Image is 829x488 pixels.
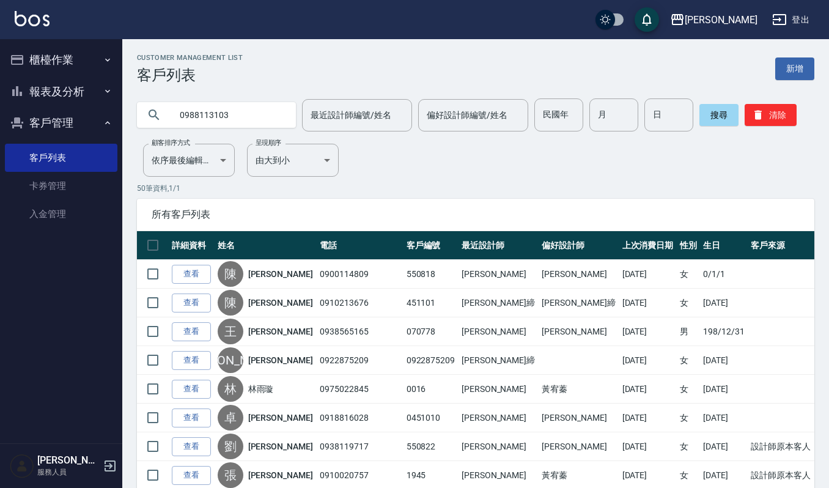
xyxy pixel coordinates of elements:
td: 黃宥蓁 [539,375,619,404]
td: [DATE] [619,289,677,317]
td: 女 [677,346,700,375]
th: 偏好設計師 [539,231,619,260]
td: 女 [677,260,700,289]
td: [DATE] [619,260,677,289]
td: [PERSON_NAME] [539,404,619,432]
div: 卓 [218,405,243,431]
div: 王 [218,319,243,344]
a: 查看 [172,380,211,399]
a: 查看 [172,265,211,284]
th: 性別 [677,231,700,260]
td: [DATE] [700,432,748,461]
a: [PERSON_NAME] [248,412,313,424]
a: 卡券管理 [5,172,117,200]
td: [PERSON_NAME] [459,404,539,432]
a: 查看 [172,437,211,456]
td: 女 [677,404,700,432]
td: 0900114809 [317,260,403,289]
label: 顧客排序方式 [152,138,190,147]
td: [DATE] [619,346,677,375]
a: 查看 [172,322,211,341]
button: 客戶管理 [5,107,117,139]
td: 0922875209 [403,346,459,375]
td: [PERSON_NAME]締 [539,289,619,317]
td: [PERSON_NAME]締 [459,289,539,317]
td: 070778 [403,317,459,346]
div: 陳 [218,290,243,316]
td: 女 [677,375,700,404]
td: [PERSON_NAME] [459,432,539,461]
div: 張 [218,462,243,488]
td: 0016 [403,375,459,404]
a: 入金管理 [5,200,117,228]
td: 451101 [403,289,459,317]
td: [PERSON_NAME] [459,375,539,404]
a: 查看 [172,294,211,312]
a: [PERSON_NAME] [248,469,313,481]
td: [PERSON_NAME] [539,432,619,461]
div: 林 [218,376,243,402]
td: 550818 [403,260,459,289]
a: 查看 [172,466,211,485]
td: 198/12/31 [700,317,748,346]
button: save [635,7,659,32]
a: 新增 [775,57,814,80]
a: [PERSON_NAME] [248,440,313,453]
p: 服務人員 [37,467,100,478]
h2: Customer Management List [137,54,243,62]
td: 0975022845 [317,375,403,404]
button: 登出 [767,9,814,31]
td: [PERSON_NAME] [459,260,539,289]
th: 姓名 [215,231,317,260]
td: 0918816028 [317,404,403,432]
th: 上次消費日期 [619,231,677,260]
label: 呈現順序 [256,138,281,147]
td: [DATE] [700,375,748,404]
td: [DATE] [619,375,677,404]
th: 詳細資料 [169,231,215,260]
th: 電話 [317,231,403,260]
th: 客戶編號 [403,231,459,260]
div: 依序最後編輯時間 [143,144,235,177]
th: 生日 [700,231,748,260]
div: 由大到小 [247,144,339,177]
td: 0938565165 [317,317,403,346]
a: [PERSON_NAME] [248,354,313,366]
h5: [PERSON_NAME] [37,454,100,467]
a: 客戶列表 [5,144,117,172]
td: 0938119717 [317,432,403,461]
a: 林雨璇 [248,383,274,395]
td: 0451010 [403,404,459,432]
button: 清除 [745,104,797,126]
td: 女 [677,432,700,461]
button: 櫃檯作業 [5,44,117,76]
td: 0/1/1 [700,260,748,289]
div: [PERSON_NAME] [685,12,757,28]
div: 陳 [218,261,243,287]
td: [PERSON_NAME] [459,317,539,346]
a: [PERSON_NAME] [248,325,313,338]
th: 客戶來源 [748,231,814,260]
a: 查看 [172,409,211,427]
td: 0922875209 [317,346,403,375]
td: [DATE] [619,432,677,461]
div: 劉 [218,434,243,459]
th: 最近設計師 [459,231,539,260]
td: [DATE] [619,317,677,346]
input: 搜尋關鍵字 [171,98,286,131]
img: Logo [15,11,50,26]
div: [PERSON_NAME] [218,347,243,373]
td: [DATE] [700,289,748,317]
td: 男 [677,317,700,346]
td: 設計師原本客人 [748,432,814,461]
td: [DATE] [700,346,748,375]
td: [DATE] [700,404,748,432]
td: [PERSON_NAME]締 [459,346,539,375]
td: 0910213676 [317,289,403,317]
button: [PERSON_NAME] [665,7,762,32]
td: [PERSON_NAME] [539,317,619,346]
a: [PERSON_NAME] [248,268,313,280]
a: 查看 [172,351,211,370]
a: [PERSON_NAME] [248,297,313,309]
td: 550822 [403,432,459,461]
